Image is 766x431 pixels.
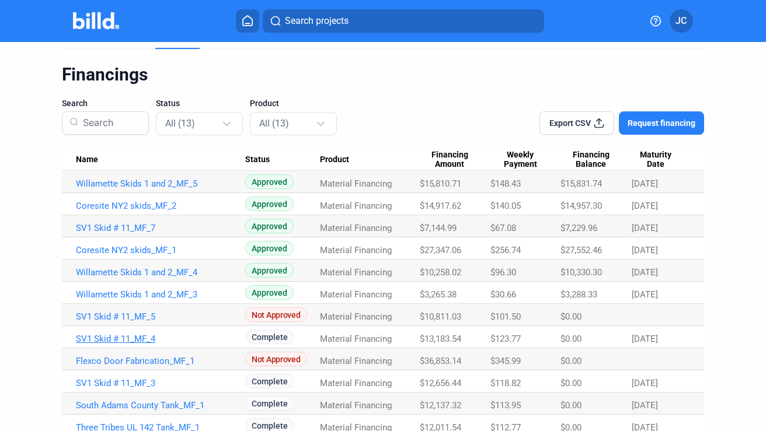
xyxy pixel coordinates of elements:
[560,150,621,170] span: Financing Balance
[560,267,602,278] span: $10,330.30
[676,14,687,28] span: JC
[250,97,279,109] span: Product
[560,311,582,322] span: $0.00
[420,289,457,300] span: $3,265.38
[632,201,658,211] span: [DATE]
[560,289,597,300] span: $3,288.33
[285,14,349,28] span: Search projects
[539,111,614,135] button: Export CSV
[76,223,246,233] a: SV1 Skid # 11_MF_7
[490,150,560,170] div: Weekly Payment
[549,117,591,129] span: Export CSV
[560,356,582,366] span: $0.00
[76,155,98,165] span: Name
[76,155,246,165] div: Name
[670,9,693,33] button: JC
[320,378,392,388] span: Material Financing
[76,311,246,322] a: SV1 Skid # 11_MF_5
[76,289,246,300] a: Willamette Skids 1 and 2_MF_3
[490,245,521,255] span: $256.74
[245,197,294,211] span: Approved
[420,267,461,278] span: $10,258.02
[156,97,180,109] span: Status
[632,267,658,278] span: [DATE]
[490,267,516,278] span: $96.30
[320,289,392,300] span: Material Financing
[632,150,680,170] span: Maturity Date
[632,400,658,411] span: [DATE]
[490,150,550,170] span: Weekly Payment
[490,334,521,344] span: $123.77
[259,118,289,129] mat-select-trigger: All (13)
[76,201,246,211] a: Coresite NY2 skids_MF_2
[76,334,246,344] a: SV1 Skid # 11_MF_4
[245,263,294,278] span: Approved
[76,245,246,255] a: Coresite NY2 skids_MF_1
[632,150,691,170] div: Maturity Date
[320,155,420,165] div: Product
[632,289,658,300] span: [DATE]
[245,241,294,255] span: Approved
[165,118,195,129] mat-select-trigger: All (13)
[420,178,461,189] span: $15,810.71
[490,178,521,189] span: $148.43
[632,378,658,388] span: [DATE]
[628,117,695,129] span: Request financing
[320,245,392,255] span: Material Financing
[320,400,392,411] span: Material Financing
[560,178,602,189] span: $15,831.74
[245,352,307,366] span: Not Approved
[263,9,544,33] button: Search projects
[490,201,521,211] span: $140.05
[62,97,88,109] span: Search
[420,356,461,366] span: $36,853.14
[245,155,320,165] div: Status
[420,311,461,322] span: $10,811.03
[420,378,461,388] span: $12,656.44
[320,178,392,189] span: Material Financing
[632,334,658,344] span: [DATE]
[320,155,349,165] span: Product
[76,356,246,366] a: Flexco Door Fabrication_MF_1
[560,245,602,255] span: $27,552.46
[245,307,307,322] span: Not Approved
[560,150,631,170] div: Financing Balance
[245,396,294,411] span: Complete
[62,64,705,86] div: Financings
[320,201,392,211] span: Material Financing
[619,111,704,135] button: Request financing
[245,219,294,233] span: Approved
[245,285,294,300] span: Approved
[320,223,392,233] span: Material Financing
[73,12,119,29] img: Billd Company Logo
[490,378,521,388] span: $118.82
[76,178,246,189] a: Willamette Skids 1 and 2_MF_5
[245,174,294,189] span: Approved
[76,400,246,411] a: South Adams County Tank_MF_1
[420,334,461,344] span: $13,183.54
[490,400,521,411] span: $113.95
[245,155,270,165] span: Status
[245,330,294,344] span: Complete
[320,311,392,322] span: Material Financing
[78,108,141,138] input: Search
[632,178,658,189] span: [DATE]
[420,201,461,211] span: $14,917.62
[76,267,246,278] a: Willamette Skids 1 and 2_MF_4
[245,374,294,388] span: Complete
[560,378,582,388] span: $0.00
[420,245,461,255] span: $27,347.06
[320,267,392,278] span: Material Financing
[560,400,582,411] span: $0.00
[632,223,658,233] span: [DATE]
[490,356,521,366] span: $345.99
[420,150,480,170] span: Financing Amount
[490,311,521,322] span: $101.50
[560,201,602,211] span: $14,957.30
[490,223,516,233] span: $67.08
[632,245,658,255] span: [DATE]
[420,150,490,170] div: Financing Amount
[320,356,392,366] span: Material Financing
[320,334,392,344] span: Material Financing
[420,400,461,411] span: $12,137.32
